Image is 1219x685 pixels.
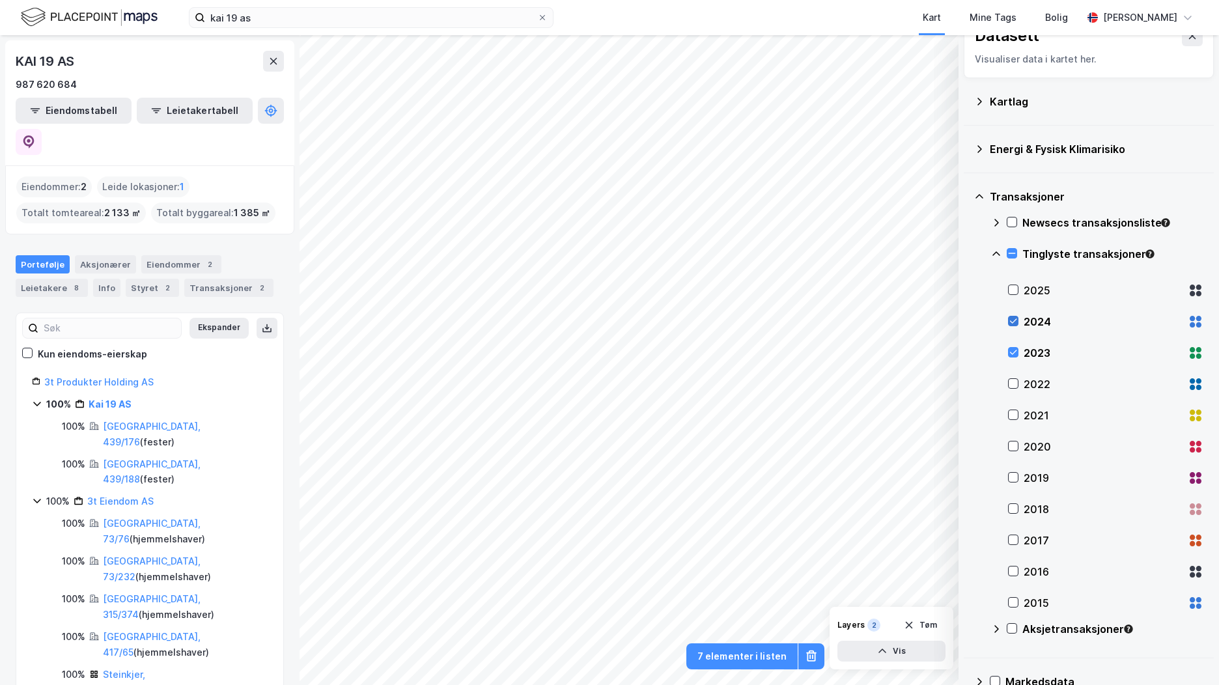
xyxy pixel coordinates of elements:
div: 2017 [1024,533,1183,548]
div: ( hjemmelshaver ) [103,591,268,622]
button: Eiendomstabell [16,98,132,124]
input: Søk på adresse, matrikkel, gårdeiere, leietakere eller personer [205,8,537,27]
div: Tooltip anchor [1144,248,1156,260]
button: Tøm [895,615,946,636]
div: Leide lokasjoner : [97,176,189,197]
div: 100% [46,397,71,412]
img: logo.f888ab2527a4732fd821a326f86c7f29.svg [21,6,158,29]
div: Eiendommer [141,255,221,273]
div: Leietakere [16,279,88,297]
div: Info [93,279,120,297]
div: Eiendommer : [16,176,92,197]
div: 2021 [1024,408,1183,423]
div: 2025 [1024,283,1183,298]
div: Visualiser data i kartet her. [975,51,1203,67]
span: 2 133 ㎡ [104,205,141,221]
div: Layers [837,620,865,630]
div: Transaksjoner [184,279,273,297]
div: Aksjonærer [75,255,136,273]
button: Vis [837,641,946,662]
div: Energi & Fysisk Klimarisiko [990,141,1203,157]
div: 987 620 684 [16,77,77,92]
div: 2020 [1024,439,1183,454]
div: 100% [62,629,85,645]
div: Bolig [1045,10,1068,25]
div: 100% [62,591,85,607]
div: 2024 [1024,314,1183,329]
div: ( hjemmelshaver ) [103,553,268,585]
div: Totalt byggareal : [151,203,275,223]
div: ( fester ) [103,456,268,488]
div: 2018 [1024,501,1183,517]
div: Datasett [975,25,1039,46]
a: [GEOGRAPHIC_DATA], 439/176 [103,421,201,447]
a: [GEOGRAPHIC_DATA], 315/374 [103,593,201,620]
div: ( hjemmelshaver ) [103,516,268,547]
div: 2 [255,281,268,294]
div: 100% [62,419,85,434]
span: 2 [81,179,87,195]
div: 8 [70,281,83,294]
div: Kun eiendoms-eierskap [38,346,147,362]
div: Tooltip anchor [1160,217,1171,229]
div: 2015 [1024,595,1183,611]
div: Tinglyste transaksjoner [1022,246,1203,262]
div: 2 [867,619,880,632]
button: Leietakertabell [137,98,253,124]
div: ( fester ) [103,419,268,450]
div: Mine Tags [970,10,1016,25]
div: Totalt tomteareal : [16,203,146,223]
div: Transaksjoner [990,189,1203,204]
div: 2022 [1024,376,1183,392]
div: Kartlag [990,94,1203,109]
a: [GEOGRAPHIC_DATA], 73/76 [103,518,201,544]
a: Kai 19 AS [89,398,132,410]
div: 100% [62,553,85,569]
div: 2019 [1024,470,1183,486]
a: [GEOGRAPHIC_DATA], 73/232 [103,555,201,582]
div: 2 [161,281,174,294]
span: 1 [180,179,184,195]
a: [GEOGRAPHIC_DATA], 439/188 [103,458,201,485]
input: Søk [38,318,181,338]
div: [PERSON_NAME] [1103,10,1177,25]
div: Newsecs transaksjonsliste [1022,215,1203,231]
div: 100% [62,456,85,472]
a: 3t Produkter Holding AS [44,376,154,387]
span: 1 385 ㎡ [234,205,270,221]
div: 2023 [1024,345,1183,361]
div: Aksjetransaksjoner [1022,621,1203,637]
div: Kontrollprogram for chat [1154,622,1219,685]
a: [GEOGRAPHIC_DATA], 417/65 [103,631,201,658]
a: 3t Eiendom AS [87,496,154,507]
iframe: Chat Widget [1154,622,1219,685]
div: KAI 19 AS [16,51,77,72]
div: Portefølje [16,255,70,273]
div: ( hjemmelshaver ) [103,629,268,660]
div: Tooltip anchor [1123,623,1134,635]
div: 100% [62,516,85,531]
div: 2 [203,258,216,271]
button: 7 elementer i listen [686,643,798,669]
div: Styret [126,279,179,297]
div: 2016 [1024,564,1183,580]
div: 100% [62,667,85,682]
button: Ekspander [189,318,249,339]
div: Kart [923,10,941,25]
div: 100% [46,494,70,509]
